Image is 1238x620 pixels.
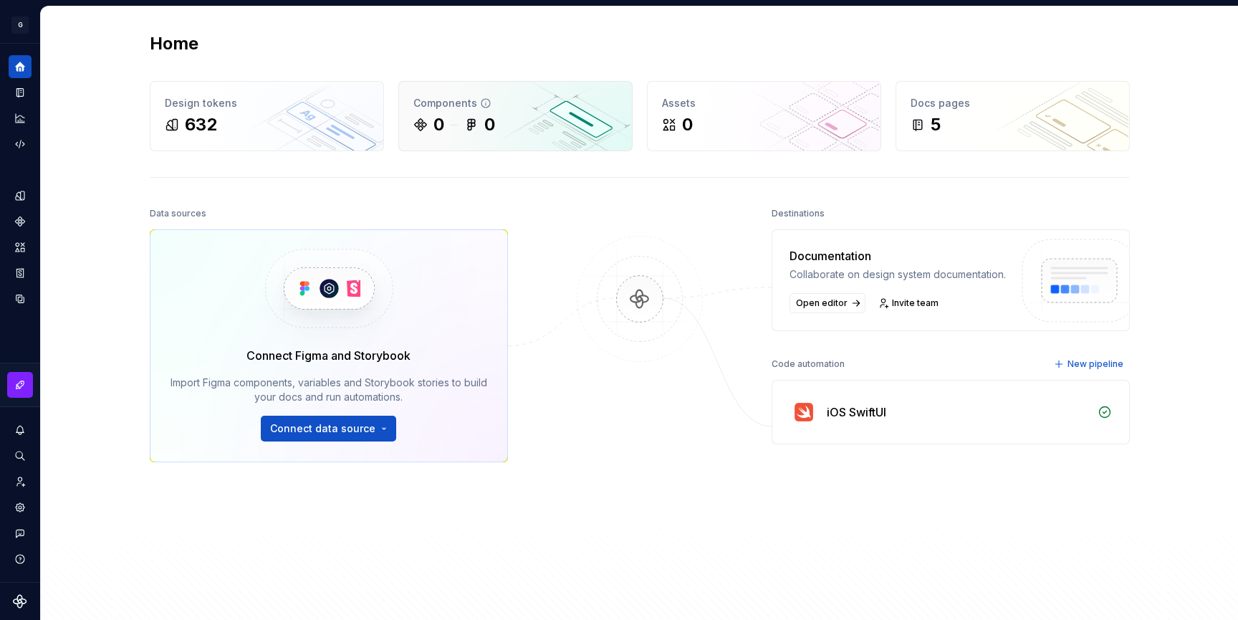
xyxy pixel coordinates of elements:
div: Assets [662,96,866,110]
div: Destinations [772,204,825,224]
div: Collaborate on design system documentation. [790,267,1006,282]
a: Data sources [9,287,32,310]
a: Storybook stories [9,262,32,285]
a: Components00 [398,81,633,151]
a: Design tokens [9,184,32,207]
div: 632 [185,113,217,136]
button: Search ⌘K [9,444,32,467]
div: Documentation [790,247,1006,264]
svg: Supernova Logo [13,594,27,609]
div: 0 [484,113,495,136]
a: Design tokens632 [150,81,384,151]
a: Documentation [9,81,32,104]
button: G [3,9,37,40]
span: Connect data source [270,421,375,436]
div: 0 [682,113,693,136]
a: Code automation [9,133,32,156]
div: Design tokens [165,96,369,110]
div: 0 [433,113,444,136]
div: Docs pages [911,96,1115,110]
a: Invite team [874,293,945,313]
div: 5 [931,113,941,136]
a: Open editor [790,293,865,313]
a: Components [9,210,32,233]
button: Notifications [9,419,32,442]
div: Code automation [772,354,845,374]
span: Open editor [796,297,848,309]
a: Analytics [9,107,32,130]
div: Data sources [150,204,206,224]
div: Import Figma components, variables and Storybook stories to build your docs and run automations. [171,376,487,404]
div: Components [413,96,618,110]
div: iOS SwiftUI [827,404,886,421]
a: Home [9,55,32,78]
button: New pipeline [1050,354,1130,374]
button: Contact support [9,522,32,545]
span: New pipeline [1067,358,1123,370]
h2: Home [150,32,198,55]
div: Connect Figma and Storybook [246,347,411,364]
span: Invite team [892,297,939,309]
div: G [11,16,29,34]
button: Connect data source [261,416,396,442]
a: Docs pages5 [896,81,1130,151]
a: Assets0 [647,81,881,151]
a: Assets [9,236,32,259]
a: Settings [9,496,32,519]
a: Invite team [9,470,32,493]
